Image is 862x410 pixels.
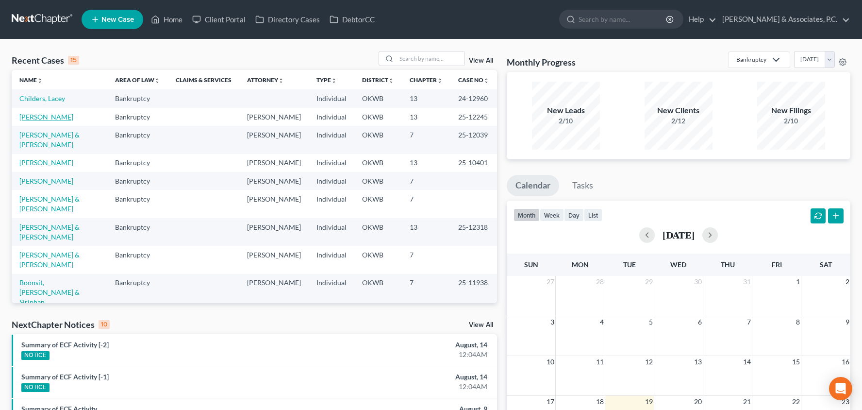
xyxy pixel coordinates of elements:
a: [PERSON_NAME] & [PERSON_NAME] [19,131,80,149]
a: Childers, Lacey [19,94,65,102]
div: 12:04AM [338,350,487,359]
a: [PERSON_NAME] & [PERSON_NAME] [19,195,80,213]
a: [PERSON_NAME] & [PERSON_NAME] [19,251,80,269]
td: Individual [309,274,354,311]
a: [PERSON_NAME] [19,177,73,185]
a: Chapterunfold_more [410,76,443,84]
a: Districtunfold_more [362,76,394,84]
div: 2/10 [532,116,600,126]
span: 7 [746,316,752,328]
span: 20 [693,396,703,408]
a: Summary of ECF Activity [-1] [21,373,109,381]
td: OKWB [354,108,402,126]
a: Home [146,11,187,28]
td: OKWB [354,246,402,273]
i: unfold_more [388,78,394,84]
div: New Clients [645,105,713,116]
td: 7 [402,246,450,273]
td: [PERSON_NAME] [239,218,309,246]
td: OKWB [354,274,402,311]
span: 23 [841,396,850,408]
a: [PERSON_NAME] & Associates, P.C. [717,11,850,28]
span: 19 [644,396,654,408]
span: 14 [742,356,752,368]
input: Search by name... [579,10,667,28]
span: 12 [644,356,654,368]
td: [PERSON_NAME] [239,154,309,172]
td: Individual [309,108,354,126]
span: Wed [670,260,686,269]
span: 17 [546,396,555,408]
span: Thu [721,260,735,269]
i: unfold_more [483,78,489,84]
td: 13 [402,218,450,246]
td: Individual [309,89,354,107]
i: unfold_more [437,78,443,84]
a: Summary of ECF Activity [-2] [21,341,109,349]
span: 4 [599,316,605,328]
a: Calendar [507,175,559,196]
span: Mon [572,260,589,269]
td: OKWB [354,172,402,190]
td: Bankruptcy [107,172,168,190]
h3: Monthly Progress [507,56,576,68]
td: [PERSON_NAME] [239,126,309,154]
span: Sun [524,260,538,269]
td: Bankruptcy [107,154,168,172]
div: New Leads [532,105,600,116]
span: 29 [644,276,654,288]
div: NOTICE [21,383,50,392]
a: [PERSON_NAME] [19,158,73,167]
td: Bankruptcy [107,108,168,126]
a: Area of Lawunfold_more [115,76,160,84]
a: Typeunfold_more [316,76,337,84]
span: 10 [546,356,555,368]
span: Fri [772,260,782,269]
div: August, 14 [338,340,487,350]
button: list [584,208,602,222]
span: 18 [595,396,605,408]
td: 25-11938 [450,274,497,311]
a: Boonsit, [PERSON_NAME] & Siriphan [19,278,80,306]
span: 31 [742,276,752,288]
span: Tue [623,260,636,269]
div: August, 14 [338,372,487,382]
a: Case Nounfold_more [458,76,489,84]
a: Directory Cases [250,11,325,28]
td: Individual [309,246,354,273]
a: Tasks [564,175,602,196]
td: 7 [402,126,450,154]
td: OKWB [354,89,402,107]
span: 22 [791,396,801,408]
input: Search by name... [397,51,464,66]
a: [PERSON_NAME] & [PERSON_NAME] [19,223,80,241]
td: 25-12245 [450,108,497,126]
span: 13 [693,356,703,368]
i: unfold_more [278,78,284,84]
span: 27 [546,276,555,288]
div: 15 [68,56,79,65]
span: 11 [595,356,605,368]
td: 13 [402,89,450,107]
td: [PERSON_NAME] [239,246,309,273]
div: New Filings [757,105,825,116]
td: [PERSON_NAME] [239,172,309,190]
td: Individual [309,126,354,154]
span: 28 [595,276,605,288]
a: Client Portal [187,11,250,28]
td: OKWB [354,218,402,246]
th: Claims & Services [168,70,239,89]
td: 25-12318 [450,218,497,246]
td: Bankruptcy [107,246,168,273]
span: Sat [820,260,832,269]
td: 13 [402,108,450,126]
td: [PERSON_NAME] [239,274,309,311]
span: 6 [697,316,703,328]
i: unfold_more [331,78,337,84]
td: Bankruptcy [107,274,168,311]
a: View All [469,57,493,64]
span: 5 [648,316,654,328]
span: 15 [791,356,801,368]
div: NextChapter Notices [12,319,110,330]
td: Individual [309,154,354,172]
